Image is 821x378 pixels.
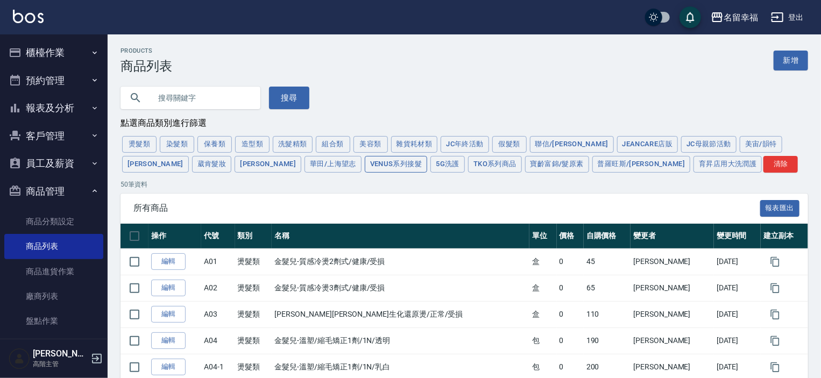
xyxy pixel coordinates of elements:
[133,203,760,213] span: 所有商品
[201,327,235,354] td: A04
[557,248,584,275] td: 0
[235,301,272,327] td: 燙髮類
[4,284,103,309] a: 廠商列表
[714,301,761,327] td: [DATE]
[353,136,388,153] button: 美容類
[151,280,186,296] a: 編輯
[151,306,186,323] a: 編輯
[122,156,189,173] button: [PERSON_NAME]
[4,177,103,205] button: 商品管理
[529,327,556,354] td: 包
[33,359,88,369] p: 高階主管
[557,224,584,249] th: 價格
[631,224,714,249] th: 變更者
[529,301,556,327] td: 盒
[631,248,714,275] td: [PERSON_NAME]
[4,234,103,259] a: 商品列表
[529,275,556,301] td: 盒
[316,136,350,153] button: 組合類
[122,136,157,153] button: 燙髮類
[4,39,103,67] button: 櫃檯作業
[4,338,103,366] button: 行銷工具
[4,309,103,333] a: 盤點作業
[631,327,714,354] td: [PERSON_NAME]
[592,156,691,173] button: 普羅旺斯/[PERSON_NAME]
[760,202,800,212] a: 報表匯出
[151,253,186,270] a: 編輯
[4,209,103,234] a: 商品分類設定
[201,301,235,327] td: A03
[9,348,30,369] img: Person
[273,136,313,153] button: 洗髮精類
[235,327,272,354] td: 燙髮類
[4,67,103,95] button: 預約管理
[201,275,235,301] td: A02
[760,200,800,217] button: 報表匯出
[4,149,103,177] button: 員工及薪資
[151,332,186,349] a: 編輯
[235,275,272,301] td: 燙髮類
[706,6,762,28] button: 名留幸福
[530,136,614,153] button: 聯信/[PERSON_NAME]
[192,156,232,173] button: 葳肯髮妝
[201,248,235,275] td: A01
[557,327,584,354] td: 0
[680,6,701,28] button: save
[714,224,761,249] th: 變更時間
[693,156,762,173] button: 育昇店用大洗潤護
[714,248,761,275] td: [DATE]
[529,224,556,249] th: 單位
[160,136,194,153] button: 染髮類
[617,136,678,153] button: JeanCare店販
[774,51,808,70] a: 新增
[272,327,529,354] td: 金髮兒-溫塑/縮毛矯正1劑/1N/透明
[557,275,584,301] td: 0
[235,156,301,173] button: [PERSON_NAME]
[151,83,252,112] input: 搜尋關鍵字
[391,136,438,153] button: 雜貨耗材類
[13,10,44,23] img: Logo
[430,156,465,173] button: 5G洗護
[272,275,529,301] td: 金髮兒-質感冷燙3劑式/健康/受損
[714,327,761,354] td: [DATE]
[584,301,631,327] td: 110
[740,136,782,153] button: 美宙/韻特
[365,156,427,173] button: Venus系列接髮
[4,259,103,284] a: 商品進貨作業
[763,156,798,173] button: 清除
[492,136,527,153] button: 假髮類
[272,248,529,275] td: 金髮兒-質感冷燙2劑式/健康/受損
[148,224,201,249] th: 操作
[681,136,737,153] button: JC母親節活動
[724,11,758,24] div: 名留幸福
[305,156,362,173] button: 華田/上海望志
[584,275,631,301] td: 65
[631,275,714,301] td: [PERSON_NAME]
[121,118,808,129] div: 點選商品類別進行篩選
[441,136,489,153] button: JC年終活動
[468,156,522,173] button: TKO系列商品
[529,248,556,275] td: 盒
[121,180,808,189] p: 50 筆資料
[557,301,584,327] td: 0
[4,94,103,122] button: 報表及分析
[269,87,309,109] button: 搜尋
[272,224,529,249] th: 名稱
[714,275,761,301] td: [DATE]
[761,224,808,249] th: 建立副本
[584,327,631,354] td: 190
[4,122,103,150] button: 客戶管理
[235,248,272,275] td: 燙髮類
[584,248,631,275] td: 45
[631,301,714,327] td: [PERSON_NAME]
[121,59,172,74] h3: 商品列表
[235,224,272,249] th: 類別
[525,156,589,173] button: 寶齡富錦/髮原素
[33,348,88,359] h5: [PERSON_NAME]
[767,8,808,27] button: 登出
[584,224,631,249] th: 自購價格
[235,136,270,153] button: 造型類
[201,224,235,249] th: 代號
[151,359,186,375] a: 編輯
[272,301,529,327] td: [PERSON_NAME][PERSON_NAME]生化還原燙/正常/受損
